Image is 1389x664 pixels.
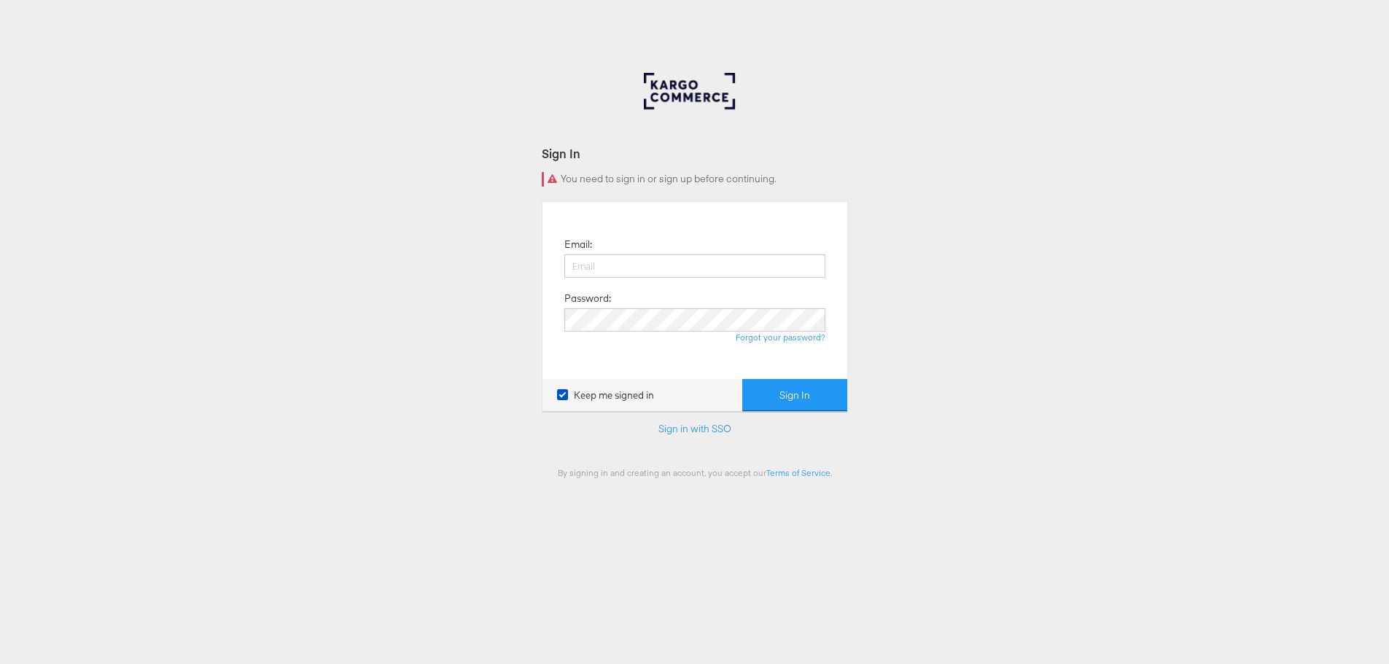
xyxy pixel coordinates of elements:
button: Sign In [742,379,847,412]
div: Sign In [542,145,848,162]
label: Email: [564,238,592,251]
a: Sign in with SSO [658,422,731,435]
label: Keep me signed in [557,388,654,402]
a: Terms of Service [766,467,830,478]
a: Forgot your password? [736,332,825,343]
input: Email [564,254,825,278]
label: Password: [564,292,611,305]
div: You need to sign in or sign up before continuing. [542,172,848,187]
div: By signing in and creating an account, you accept our . [542,467,848,478]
